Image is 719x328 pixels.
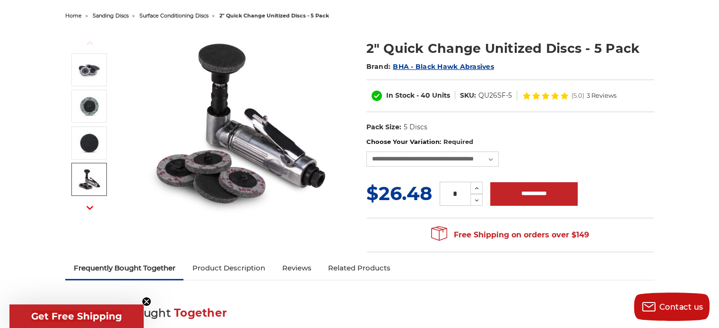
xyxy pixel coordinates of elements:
[31,311,122,322] span: Get Free Shipping
[572,93,584,99] span: (5.0)
[460,91,476,101] dt: SKU:
[219,12,329,19] span: 2" quick change unitized discs - 5 pack
[320,258,399,278] a: Related Products
[183,258,273,278] a: Product Description
[366,62,391,71] span: Brand:
[386,91,415,100] span: In Stock
[273,258,320,278] a: Reviews
[174,306,227,320] span: Together
[634,293,710,321] button: Contact us
[78,131,101,155] img: 2" Quick Change Unitized Discs - 5 Pack
[659,303,703,311] span: Contact us
[78,94,101,118] img: 2" Quick Change Unitized Discs - 5 Pack
[366,122,401,132] dt: Pack Size:
[93,12,129,19] a: sanding discs
[587,93,616,99] span: 3 Reviews
[432,91,450,100] span: Units
[65,12,82,19] a: home
[65,258,184,278] a: Frequently Bought Together
[78,197,101,218] button: Next
[478,91,512,101] dd: QU26SF-5
[443,138,473,145] small: Required
[416,91,419,100] span: -
[393,62,494,71] a: BHA - Black Hawk Abrasives
[403,122,427,132] dd: 5 Discs
[366,137,654,147] label: Choose Your Variation:
[142,297,151,306] button: Close teaser
[78,58,101,82] img: 2" Quick Change Unitized Discs - 5 Pack
[139,12,208,19] a: surface conditioning discs
[146,29,335,218] img: 2" Quick Change Unitized Discs - 5 Pack
[78,168,101,191] img: 2" Quick Change Unitized Discs - 5 Pack
[366,182,432,205] span: $26.48
[9,304,144,328] div: Get Free ShippingClose teaser
[78,33,101,53] button: Previous
[431,226,589,244] span: Free Shipping on orders over $149
[366,39,654,58] h1: 2" Quick Change Unitized Discs - 5 Pack
[421,91,430,100] span: 40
